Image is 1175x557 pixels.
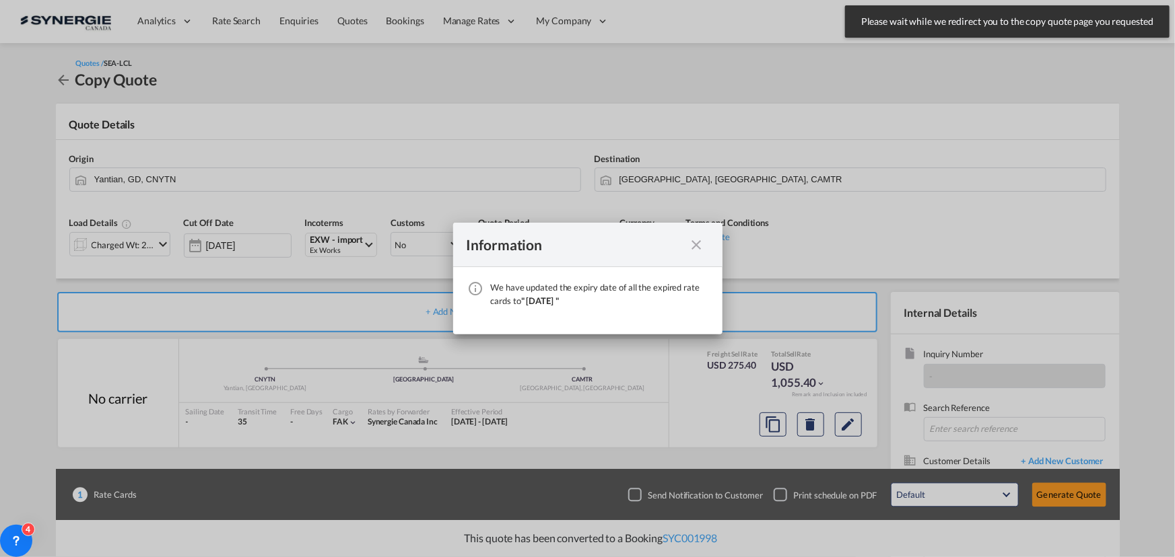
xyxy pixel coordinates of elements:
div: Information [467,236,685,253]
div: We have updated the expiry date of all the expired rate cards to [491,281,709,307]
md-icon: icon-close fg-AAA8AD cursor [689,237,705,253]
span: " [DATE] " [521,295,559,306]
span: Please wait while we redirect you to the copy quote page you requested [857,15,1157,28]
md-dialog: We have ... [453,223,723,334]
md-icon: icon-information-outline [468,281,484,297]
